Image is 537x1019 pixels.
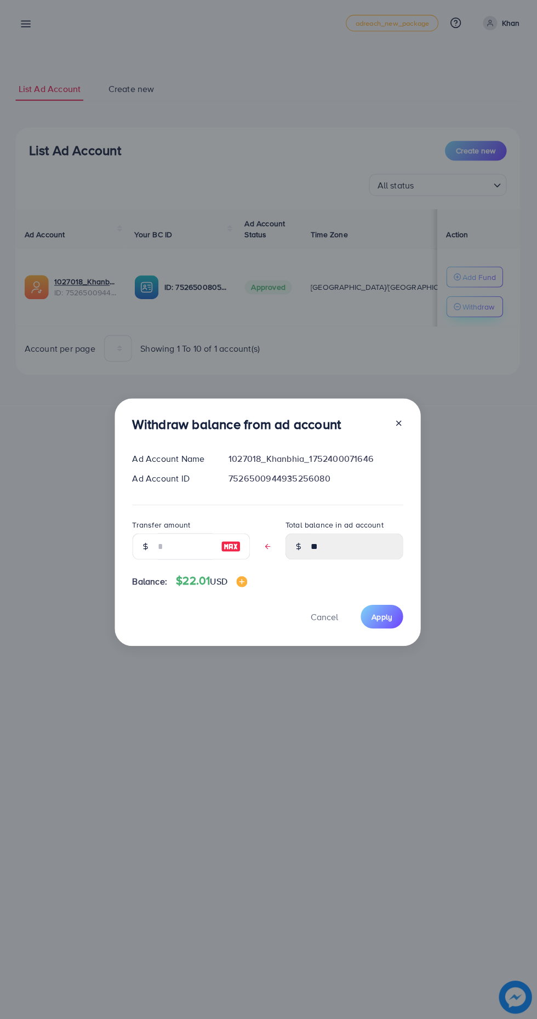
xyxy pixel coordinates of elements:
[237,578,248,589] img: image
[134,577,168,589] span: Balance:
[298,606,352,630] button: Cancel
[221,455,412,467] div: 1027018_Khanbhia_1752400071646
[125,474,221,487] div: Ad Account ID
[222,542,242,555] img: image
[221,474,412,487] div: 7526500944935256080
[372,613,392,624] span: Apply
[361,606,403,630] button: Apply
[211,577,228,589] span: USD
[177,576,248,589] h4: $22.01
[311,612,339,625] span: Cancel
[286,522,384,533] label: Total balance in ad account
[134,419,341,434] h3: Withdraw balance from ad account
[125,455,221,467] div: Ad Account Name
[134,522,191,533] label: Transfer amount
